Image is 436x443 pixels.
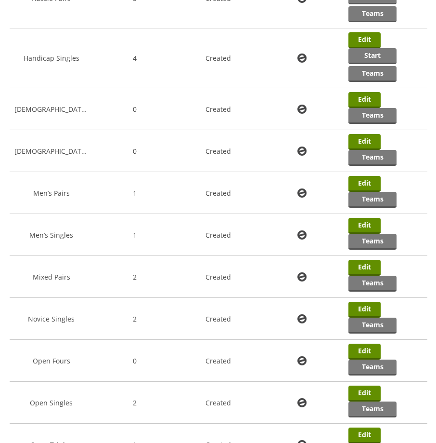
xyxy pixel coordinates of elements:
[348,176,381,192] a: Edit
[348,192,397,208] a: Teams
[348,402,397,417] a: Teams
[93,340,177,382] td: 0
[177,298,260,340] td: Created
[177,28,260,88] td: Created
[93,298,177,340] td: 2
[177,256,260,298] td: Created
[177,382,260,424] td: Created
[10,214,93,256] td: Men’s Singles
[93,256,177,298] td: 2
[294,187,310,199] img: yes
[348,66,397,82] a: Teams
[348,150,397,166] a: Teams
[10,298,93,340] td: Novice Singles
[93,172,177,214] td: 1
[93,214,177,256] td: 1
[294,397,310,409] img: yes
[294,313,310,325] img: yes
[348,32,381,48] a: Edit
[348,276,397,292] a: Teams
[348,108,397,124] a: Teams
[348,218,381,234] a: Edit
[348,92,381,108] a: Edit
[93,28,177,88] td: 4
[294,103,310,115] img: yes
[177,130,260,172] td: Created
[10,256,93,298] td: Mixed Pairs
[10,382,93,424] td: Open Singles
[93,130,177,172] td: 0
[177,340,260,382] td: Created
[294,145,310,157] img: yes
[348,302,381,318] a: Edit
[348,234,397,250] a: Teams
[294,355,310,367] img: yes
[348,344,381,360] a: Edit
[294,52,310,64] img: yes
[348,318,397,334] a: Teams
[348,48,397,64] a: Start
[10,130,93,172] td: [DEMOGRAPHIC_DATA] Singles
[294,271,310,283] img: yes
[348,134,381,150] a: Edit
[93,382,177,424] td: 2
[93,88,177,130] td: 0
[177,88,260,130] td: Created
[348,6,397,22] a: Teams
[348,360,397,376] a: Teams
[10,88,93,130] td: [DEMOGRAPHIC_DATA] Pairs
[10,172,93,214] td: Men’s Pairs
[10,340,93,382] td: Open Fours
[348,386,381,402] a: Edit
[177,172,260,214] td: Created
[10,28,93,88] td: Handicap Singles
[348,260,381,276] a: Edit
[177,214,260,256] td: Created
[294,229,310,241] img: yes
